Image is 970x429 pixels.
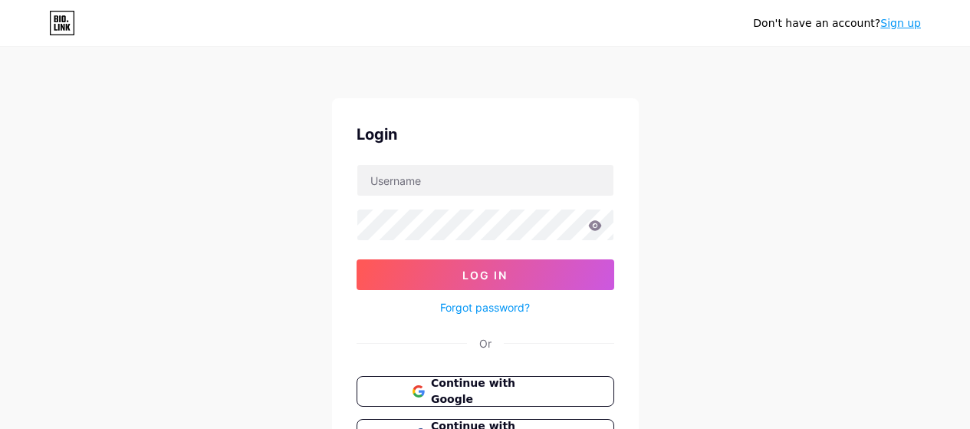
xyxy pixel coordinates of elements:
[357,376,614,407] button: Continue with Google
[357,123,614,146] div: Login
[462,269,508,282] span: Log In
[440,299,530,315] a: Forgot password?
[431,375,557,408] span: Continue with Google
[753,15,921,31] div: Don't have an account?
[479,335,492,351] div: Or
[357,259,614,290] button: Log In
[357,165,613,196] input: Username
[880,17,921,29] a: Sign up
